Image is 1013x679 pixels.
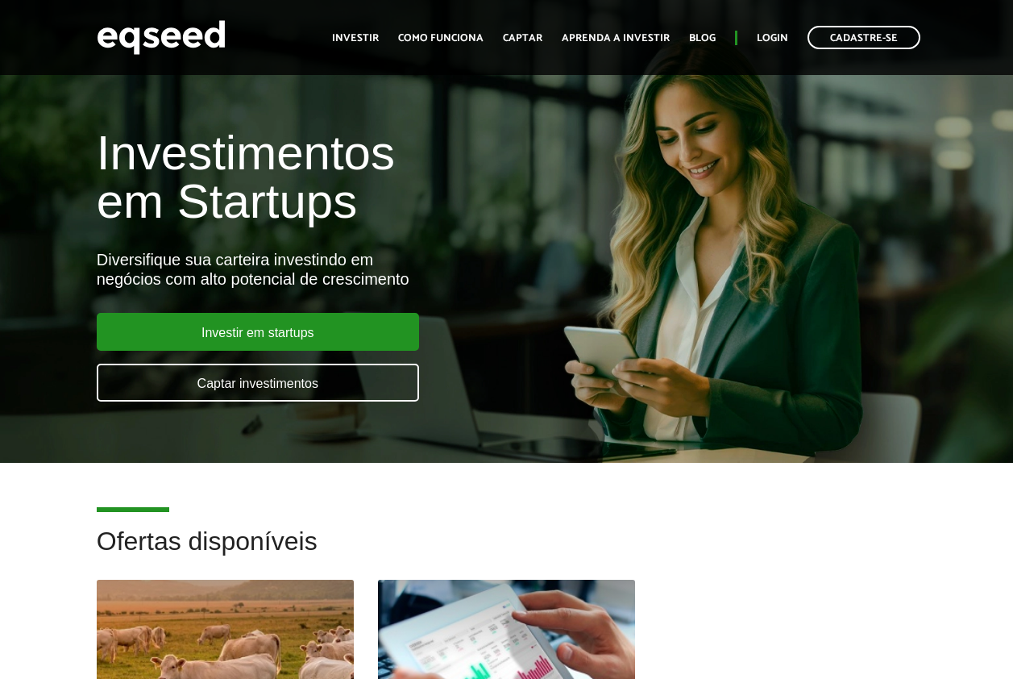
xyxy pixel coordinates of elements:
a: Captar [503,33,542,44]
a: Investir [332,33,379,44]
a: Investir em startups [97,313,419,351]
a: Login [757,33,788,44]
a: Blog [689,33,716,44]
h1: Investimentos em Startups [97,129,579,226]
h2: Ofertas disponíveis [97,527,917,580]
a: Aprenda a investir [562,33,670,44]
div: Diversifique sua carteira investindo em negócios com alto potencial de crescimento [97,250,579,289]
img: EqSeed [97,16,226,59]
a: Captar investimentos [97,364,419,402]
a: Como funciona [398,33,484,44]
a: Cadastre-se [807,26,920,49]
